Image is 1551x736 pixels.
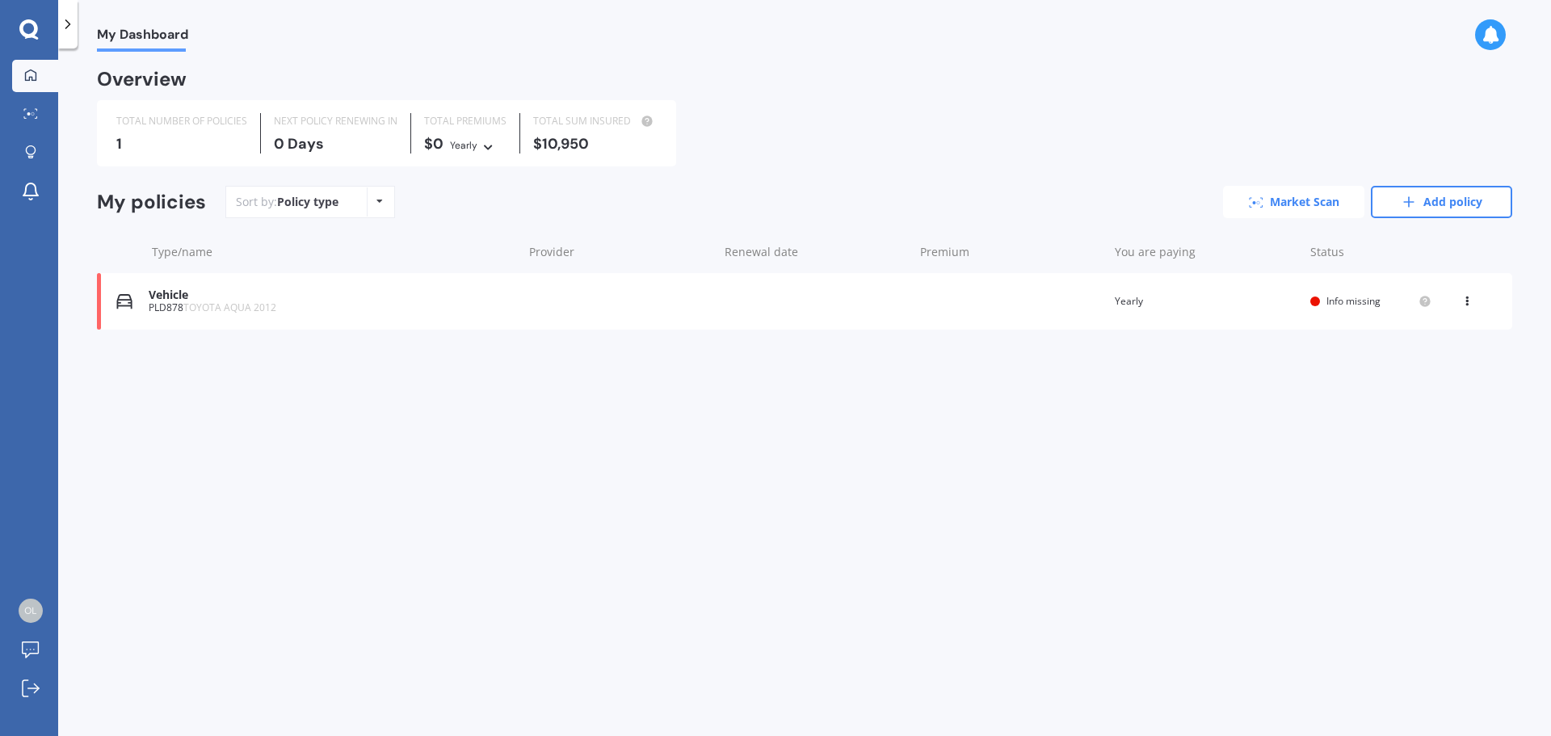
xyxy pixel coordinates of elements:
div: PLD878 [149,302,515,313]
div: Overview [97,71,187,87]
div: Policy type [277,194,338,210]
div: Sort by: [236,194,338,210]
div: Provider [529,244,712,260]
div: My policies [97,191,206,214]
img: 0baa5a3cf90ecb2da9c23313eeb8a2a0 [19,599,43,623]
div: You are paying [1115,244,1297,260]
img: Vehicle [116,293,132,309]
a: Market Scan [1223,186,1364,218]
div: NEXT POLICY RENEWING IN [274,113,397,129]
span: TOYOTA AQUA 2012 [183,301,276,314]
div: Renewal date [725,244,907,260]
div: $0 [424,136,506,154]
div: $10,950 [533,136,657,152]
div: TOTAL PREMIUMS [424,113,506,129]
div: TOTAL NUMBER OF POLICIES [116,113,247,129]
div: Premium [920,244,1103,260]
span: Info missing [1326,294,1381,308]
div: Vehicle [149,288,515,302]
a: Add policy [1371,186,1512,218]
div: Yearly [1115,293,1297,309]
div: 1 [116,136,247,152]
div: Type/name [152,244,516,260]
div: Yearly [450,137,477,154]
div: Status [1310,244,1431,260]
div: TOTAL SUM INSURED [533,113,657,129]
div: 0 Days [274,136,397,152]
span: My Dashboard [97,27,188,48]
